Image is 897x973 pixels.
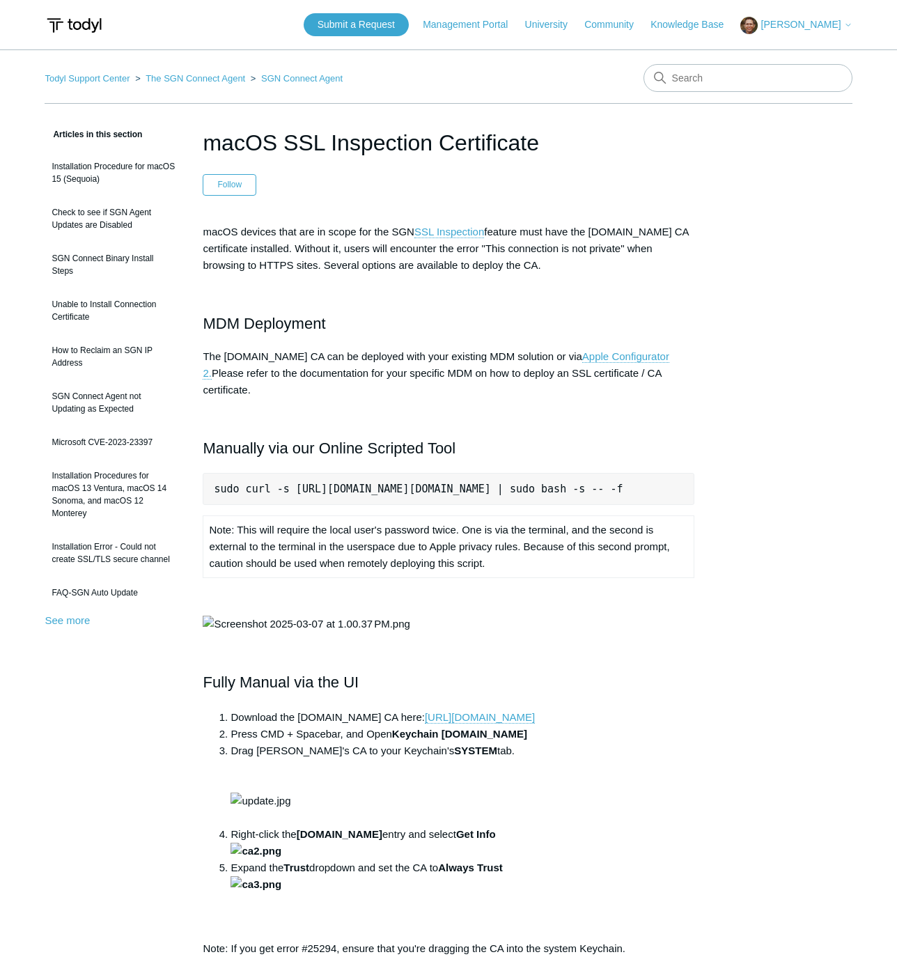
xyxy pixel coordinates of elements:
li: Right-click the entry and select [231,826,694,859]
a: Installation Procedures for macOS 13 Ventura, macOS 14 Sonoma, and macOS 12 Monterey [45,462,182,527]
a: SSL Inspection [414,226,484,238]
h2: MDM Deployment [203,311,694,336]
li: Todyl Support Center [45,73,132,84]
a: Management Portal [423,17,522,32]
img: Todyl Support Center Help Center home page [45,13,104,38]
img: update.jpg [231,793,290,809]
a: FAQ-SGN Auto Update [45,579,182,606]
a: Microsoft CVE-2023-23397 [45,429,182,456]
img: Screenshot 2025-03-07 at 1.00.37 PM.png [203,616,409,632]
li: SGN Connect Agent [248,73,343,84]
button: Follow Article [203,174,256,195]
li: Drag [PERSON_NAME]'s CA to your Keychain's tab. [231,742,694,826]
strong: [DOMAIN_NAME] [297,828,382,840]
a: Submit a Request [304,13,409,36]
strong: Trust [283,862,309,873]
span: [PERSON_NAME] [761,19,841,30]
input: Search [643,64,852,92]
li: The SGN Connect Agent [132,73,248,84]
h2: Fully Manual via the UI [203,670,694,694]
span: Articles in this section [45,130,142,139]
a: The SGN Connect Agent [146,73,245,84]
h2: Manually via our Online Scripted Tool [203,436,694,460]
button: [PERSON_NAME] [740,17,852,34]
a: Community [584,17,648,32]
p: The [DOMAIN_NAME] CA can be deployed with your existing MDM solution or via Please refer to the d... [203,348,694,398]
li: Download the [DOMAIN_NAME] CA here: [231,709,694,726]
a: Installation Error - Could not create SSL/TLS secure channel [45,534,182,573]
a: Installation Procedure for macOS 15 (Sequoia) [45,153,182,192]
a: [URL][DOMAIN_NAME] [425,711,535,724]
a: SGN Connect Agent [261,73,343,84]
a: SGN Connect Agent not Updating as Expected [45,383,182,422]
a: How to Reclaim an SGN IP Address [45,337,182,376]
li: Expand the dropdown and set the CA to [231,859,694,926]
a: See more [45,614,90,626]
li: Press CMD + Spacebar, and Open [231,726,694,742]
a: Unable to Install Connection Certificate [45,291,182,330]
img: ca3.png [231,876,281,893]
strong: Keychain [DOMAIN_NAME] [392,728,527,740]
strong: SYSTEM [454,745,497,756]
strong: Always Trust [231,862,502,890]
p: Note: If you get error #25294, ensure that you're dragging the CA into the system Keychain. [203,940,694,957]
img: ca2.png [231,843,281,859]
p: macOS devices that are in scope for the SGN feature must have the [DOMAIN_NAME] CA certificate in... [203,224,694,274]
a: Check to see if SGN Agent Updates are Disabled [45,199,182,238]
td: Note: This will require the local user's password twice. One is via the terminal, and the second ... [203,516,694,578]
a: SGN Connect Binary Install Steps [45,245,182,284]
strong: Get Info [231,828,495,857]
a: University [525,17,582,32]
a: Todyl Support Center [45,73,130,84]
a: Knowledge Base [650,17,738,32]
h1: macOS SSL Inspection Certificate [203,126,694,159]
pre: sudo curl -s [URL][DOMAIN_NAME][DOMAIN_NAME] | sudo bash -s -- -f [203,473,694,505]
a: Apple Configurator 2. [203,350,669,380]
